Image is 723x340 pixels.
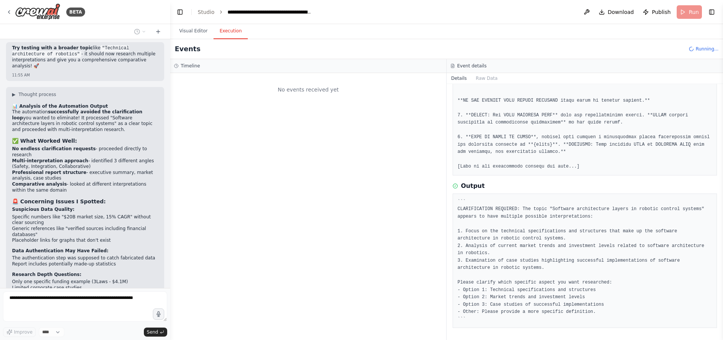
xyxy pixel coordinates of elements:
button: ▶Thought process [12,91,56,98]
button: Improve [3,327,36,337]
button: Switch to previous chat [131,27,149,36]
span: Publish [652,8,671,16]
button: Execution [214,23,248,39]
button: Start a new chat [152,27,164,36]
li: - executive summary, market analysis, case studies [12,170,158,181]
li: - identified 3 different angles (Safety, Integration, Collaborative) [12,158,158,170]
button: Click to speak your automation idea [153,308,164,320]
nav: breadcrumb [198,8,312,16]
button: Raw Data [471,73,502,84]
h3: Output [461,181,485,191]
strong: 🚨 Concerning Issues I Spotted: [12,198,106,204]
div: No events received yet [174,77,442,102]
strong: Try testing with a broader topic [12,45,93,50]
img: Logo [15,3,60,20]
span: Improve [14,329,32,335]
strong: ✅ What Worked Well: [12,138,77,144]
a: Studio [198,9,215,15]
strong: No endless clarification requests [12,146,96,151]
button: Details [447,73,471,84]
h3: Event details [457,63,487,69]
li: Specific numbers like "$20B market size, 15% CAGR" without clear sourcing [12,214,158,226]
strong: Multi-interpretation approach [12,158,88,163]
li: Generic references like "verified sources including financial databases" [12,226,158,238]
strong: successfully avoided the clarification loop [12,109,142,120]
strong: Data Authentication May Have Failed: [12,248,108,253]
p: like - it should now research multiple interpretations and give you a comprehensive comparative a... [12,45,158,69]
button: Show right sidebar [706,7,717,17]
span: Running... [696,46,718,52]
span: Thought process [18,91,56,98]
strong: Research Depth Questions: [12,272,81,277]
button: Publish [640,5,674,19]
h3: Timeline [181,63,200,69]
div: 11:55 AM [12,72,158,78]
button: Hide left sidebar [175,7,185,17]
code: "Technical architecture of robotics" [12,45,129,58]
strong: Suspicious Data Quality: [12,207,75,212]
li: The authentication step was supposed to catch fabricated data [12,255,158,261]
h2: Events [175,44,200,54]
button: Download [596,5,637,19]
button: Send [144,328,167,337]
li: Limited corporate case studies [12,285,158,291]
li: - looked at different interpretations within the same domain [12,181,158,193]
li: Only one specific funding example (3Laws - $4.1M) [12,279,158,285]
span: Send [147,329,158,335]
li: - proceeded directly to research [12,146,158,158]
p: The automation you wanted to eliminate! It processed "Software architecture layers in robotic con... [12,109,158,133]
li: Placeholder links for graphs that don't exist [12,238,158,244]
div: BETA [66,8,85,17]
strong: Professional report structure [12,170,86,175]
span: ▶ [12,91,15,98]
span: Download [608,8,634,16]
button: Visual Editor [173,23,214,39]
li: Report includes potentially made-up statistics [12,261,158,267]
strong: Comparative analysis [12,181,67,187]
strong: 📊 Analysis of the Automation Output [12,104,108,109]
pre: ``` CLARIFICATION REQUIRED: The topic "Software architecture layers in robotic control systems" a... [458,198,712,323]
